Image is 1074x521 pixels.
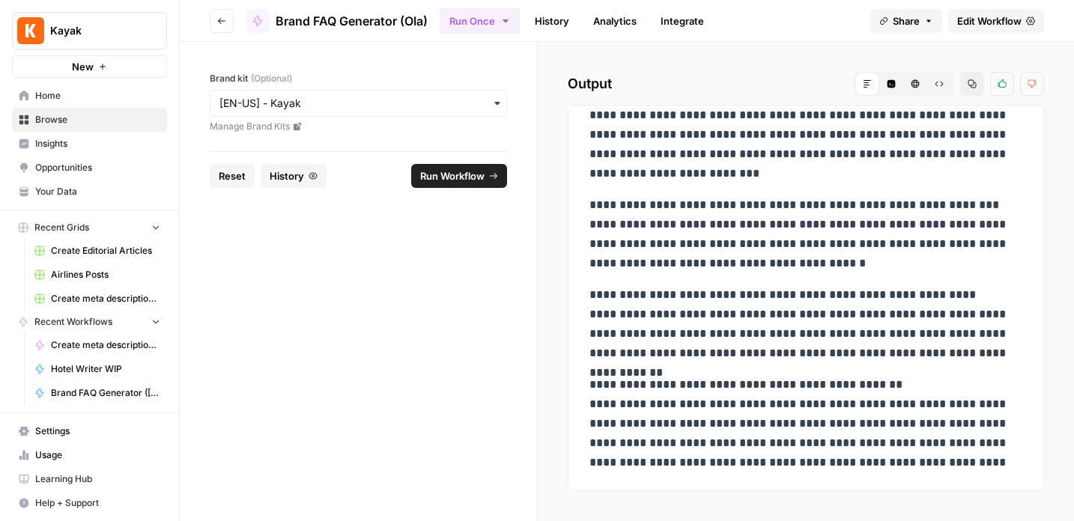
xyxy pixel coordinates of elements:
a: Airlines Posts [28,263,167,287]
span: Recent Grids [34,221,89,234]
span: Airlines Posts [51,268,160,281]
a: Settings [12,419,167,443]
a: Opportunities [12,156,167,180]
button: New [12,55,167,78]
button: Recent Grids [12,216,167,239]
a: Analytics [584,9,646,33]
button: Recent Workflows [12,311,167,333]
span: Your Data [35,185,160,198]
a: Brand FAQ Generator (Ola) [246,9,428,33]
a: Home [12,84,167,108]
span: Create meta description [Ola] Grid [51,292,160,305]
a: Create Editorial Articles [28,239,167,263]
span: Home [35,89,160,103]
span: Kayak [50,23,141,38]
a: Your Data [12,180,167,204]
h2: Output [568,72,1044,96]
a: Brand FAQ Generator ([PERSON_NAME]) [28,381,167,405]
input: [EN-US] - Kayak [219,96,497,111]
button: Run Once [440,8,520,34]
a: History [526,9,578,33]
button: Help + Support [12,491,167,515]
span: Recent Workflows [34,315,112,329]
a: Insights [12,132,167,156]
button: Workspace: Kayak [12,12,167,49]
span: Insights [35,137,160,150]
span: Browse [35,113,160,127]
span: Hotel Writer WIP [51,362,160,376]
button: History [261,164,327,188]
span: Share [893,13,920,28]
a: Manage Brand Kits [210,120,507,133]
a: Create meta description [[PERSON_NAME]] [28,333,167,357]
span: Learning Hub [35,472,160,486]
span: Run Workflow [420,168,485,183]
span: Usage [35,448,160,462]
button: Share [870,9,942,33]
a: Integrate [652,9,713,33]
span: Brand FAQ Generator ([PERSON_NAME]) [51,386,160,400]
span: Reset [219,168,246,183]
span: Opportunities [35,161,160,174]
button: Reset [210,164,255,188]
span: (Optional) [251,72,292,85]
a: Edit Workflow [948,9,1044,33]
span: New [72,59,94,74]
span: Create meta description [[PERSON_NAME]] [51,338,160,352]
a: Browse [12,108,167,132]
a: Create meta description [Ola] Grid [28,287,167,311]
button: Run Workflow [411,164,507,188]
span: Edit Workflow [957,13,1022,28]
span: Brand FAQ Generator (Ola) [276,12,428,30]
a: Hotel Writer WIP [28,357,167,381]
a: Usage [12,443,167,467]
span: History [270,168,304,183]
img: Kayak Logo [17,17,44,44]
a: Learning Hub [12,467,167,491]
label: Brand kit [210,72,507,85]
span: Help + Support [35,496,160,510]
span: Settings [35,424,160,438]
span: Create Editorial Articles [51,244,160,258]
